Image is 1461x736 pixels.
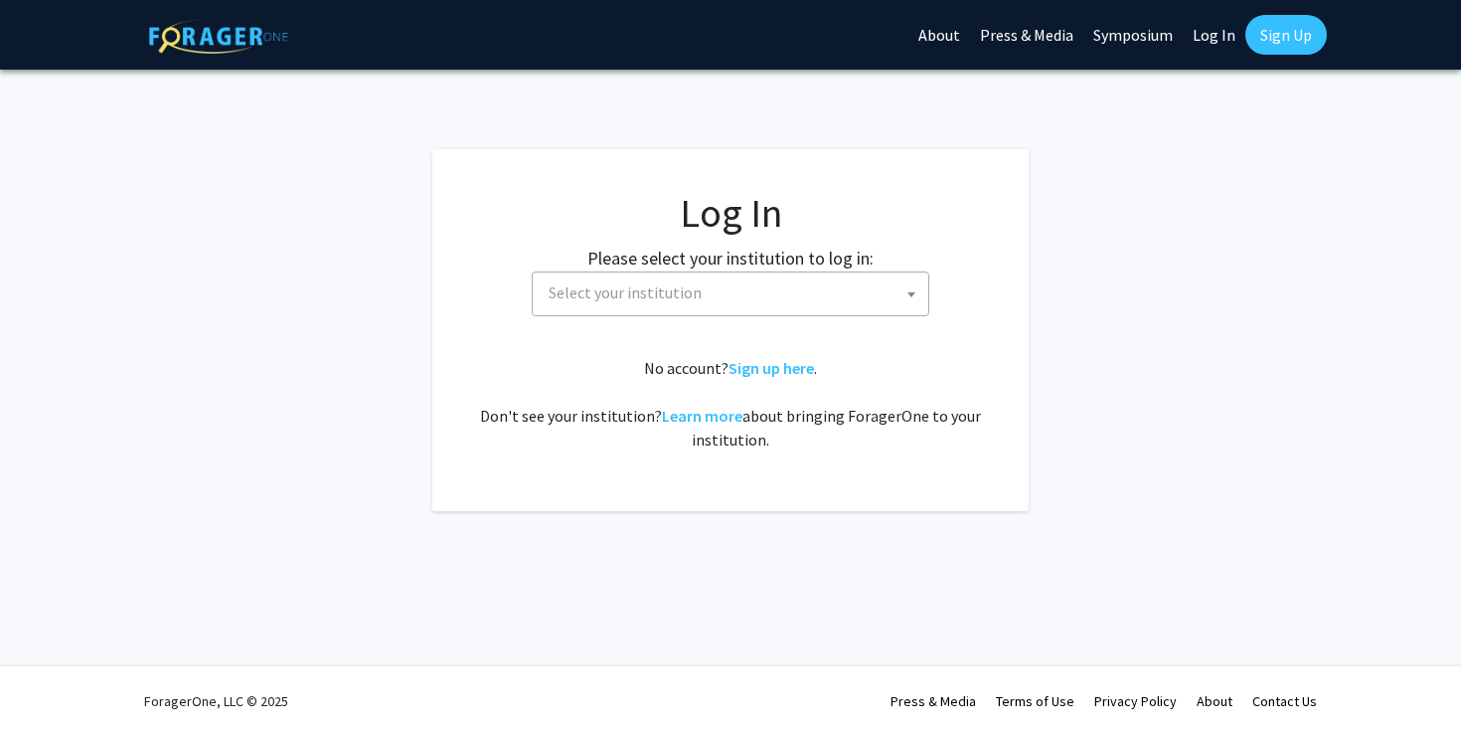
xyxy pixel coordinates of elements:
div: No account? . Don't see your institution? about bringing ForagerOne to your institution. [472,356,989,452]
h1: Log In [472,189,989,237]
span: Select your institution [541,273,928,313]
span: Select your institution [549,282,702,302]
img: ForagerOne Logo [149,19,288,54]
a: Terms of Use [996,692,1074,710]
a: Sign up here [729,358,814,378]
span: Select your institution [532,272,929,316]
a: Sign Up [1245,15,1327,55]
label: Please select your institution to log in: [587,245,874,272]
a: Contact Us [1252,692,1317,710]
a: Privacy Policy [1094,692,1177,710]
a: Press & Media [891,692,976,710]
a: Learn more about bringing ForagerOne to your institution [662,406,742,426]
a: About [1197,692,1232,710]
div: ForagerOne, LLC © 2025 [144,666,288,736]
